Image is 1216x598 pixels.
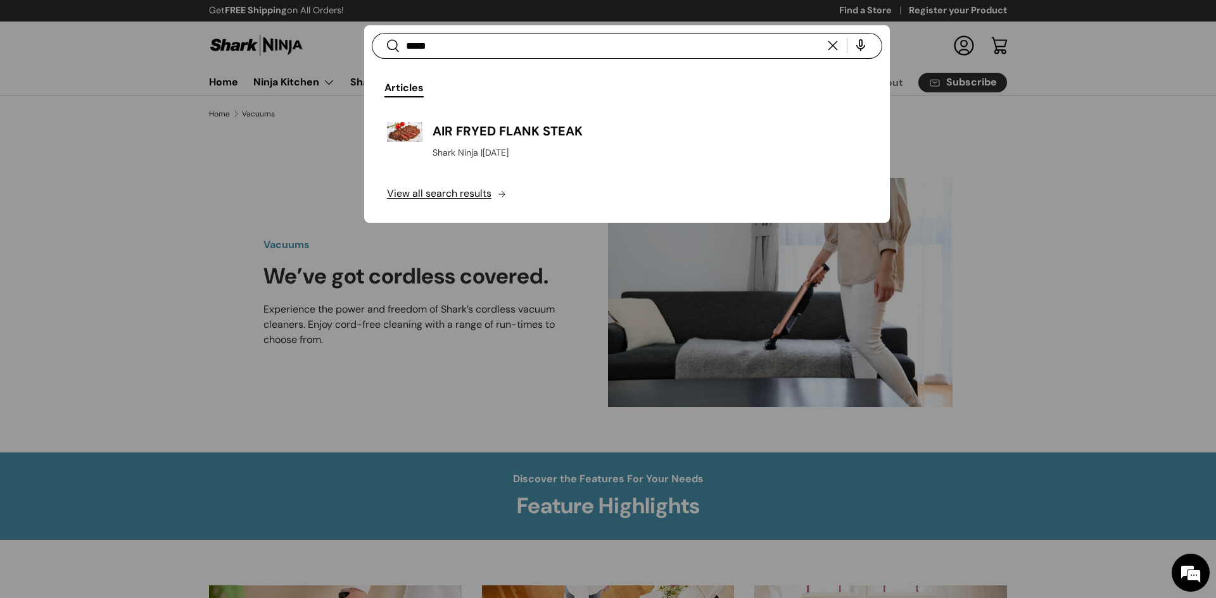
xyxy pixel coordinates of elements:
[840,32,881,59] speech-search-button: Search by voice
[208,6,238,37] div: Minimize live chat window
[483,147,509,158] time: [DATE]
[364,112,890,170] a: AIR FRYED FLANK STEAKShark Ninja |[DATE]
[433,146,867,159] div: Shark Ninja |
[73,159,175,287] span: We're online!
[384,73,424,102] button: Articles
[433,122,867,140] h3: AIR FRYED FLANK STEAK
[387,122,422,142] img: air-fryed-flank-steak-sharkninja-philippines
[364,170,890,223] button: View all search results
[66,71,213,87] div: Chat with us now
[6,346,241,390] textarea: Type your message and hit 'Enter'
